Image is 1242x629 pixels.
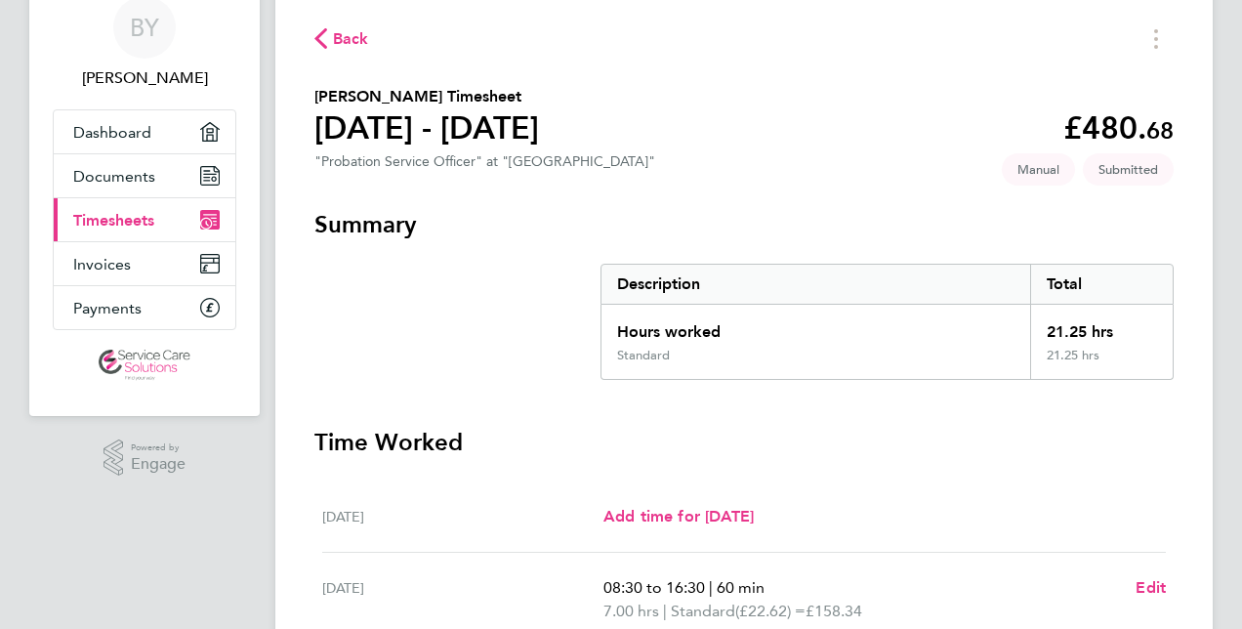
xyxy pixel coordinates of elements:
a: Go to home page [53,350,236,381]
div: Standard [617,348,670,363]
span: 60 min [717,578,765,597]
button: Back [314,26,369,51]
span: 68 [1146,116,1174,145]
span: BY [130,15,159,40]
span: Engage [131,456,186,473]
app-decimal: £480. [1063,109,1174,147]
span: 7.00 hrs [603,602,659,620]
span: Powered by [131,440,186,456]
span: Invoices [73,255,131,273]
div: 21.25 hrs [1030,348,1173,379]
span: 08:30 to 16:30 [603,578,705,597]
span: Timesheets [73,211,154,230]
div: Total [1030,265,1173,304]
span: | [663,602,667,620]
span: Edit [1136,578,1166,597]
span: This timesheet is Submitted. [1083,153,1174,186]
h3: Time Worked [314,427,1174,458]
span: Documents [73,167,155,186]
span: (£22.62) = [735,602,806,620]
span: £158.34 [806,602,862,620]
a: Documents [54,154,235,197]
a: Payments [54,286,235,329]
div: [DATE] [322,576,603,623]
a: Invoices [54,242,235,285]
div: Description [601,265,1030,304]
button: Timesheets Menu [1138,23,1174,54]
a: Dashboard [54,110,235,153]
span: | [709,578,713,597]
span: Add time for [DATE] [603,507,754,525]
span: Payments [73,299,142,317]
a: Edit [1136,576,1166,600]
div: Hours worked [601,305,1030,348]
img: servicecare-logo-retina.png [99,350,190,381]
a: Timesheets [54,198,235,241]
span: Dashboard [73,123,151,142]
a: Add time for [DATE] [603,505,754,528]
a: Powered byEngage [103,440,186,477]
div: "Probation Service Officer" at "[GEOGRAPHIC_DATA]" [314,153,655,170]
div: Summary [600,264,1174,380]
h2: [PERSON_NAME] Timesheet [314,85,539,108]
span: Standard [671,600,735,623]
h3: Summary [314,209,1174,240]
span: Back [333,27,369,51]
div: 21.25 hrs [1030,305,1173,348]
span: This timesheet was manually created. [1002,153,1075,186]
h1: [DATE] - [DATE] [314,108,539,147]
div: [DATE] [322,505,603,528]
span: Beverley Young [53,66,236,90]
